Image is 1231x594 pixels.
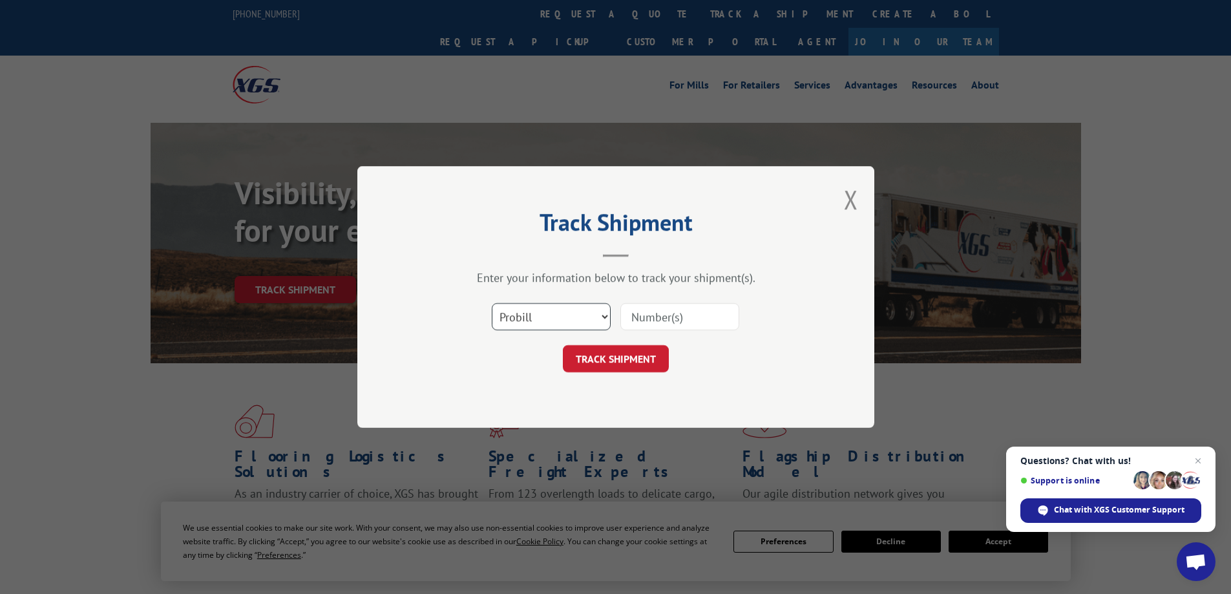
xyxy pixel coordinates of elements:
[1177,542,1215,581] div: Open chat
[620,303,739,330] input: Number(s)
[1190,453,1206,469] span: Close chat
[1054,504,1184,516] span: Chat with XGS Customer Support
[422,213,810,238] h2: Track Shipment
[844,182,858,217] button: Close modal
[1020,456,1201,466] span: Questions? Chat with us!
[1020,498,1201,523] div: Chat with XGS Customer Support
[422,270,810,285] div: Enter your information below to track your shipment(s).
[1020,476,1129,485] span: Support is online
[563,345,669,372] button: TRACK SHIPMENT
